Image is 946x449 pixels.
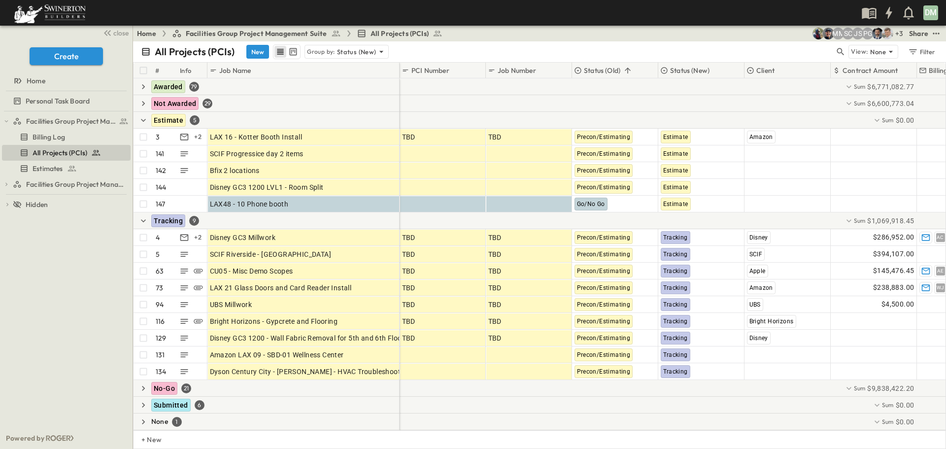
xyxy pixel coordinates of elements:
[577,167,631,174] span: Precon/Estimating
[749,301,761,308] span: UBS
[488,249,502,259] span: TBD
[923,5,938,20] div: DM
[842,28,854,39] div: Sebastian Canal (sebastian.canal@swinerton.com)
[937,287,945,288] span: WJ
[402,300,415,310] span: TBD
[670,66,709,75] p: Status (New)
[2,93,131,109] div: Personal Task Boardtest
[832,28,844,39] div: Monique Magallon (monique.magallon@swinerton.com)
[867,383,914,393] span: $9,838,422.20
[873,265,914,276] span: $145,476.45
[2,129,131,145] div: Billing Logtest
[749,134,773,140] span: Amazon
[870,47,886,57] p: None
[881,299,914,310] span: $4,500.00
[210,249,332,259] span: SCIF Riverside - [GEOGRAPHIC_DATA]
[156,266,164,276] p: 63
[622,65,633,76] button: Sort
[2,94,129,108] a: Personal Task Board
[873,232,914,243] span: $286,952.00
[172,29,341,38] a: Facilities Group Project Management Suite
[812,28,824,39] img: Joshua Whisenant (josh@tryroger.com)
[2,113,131,129] div: Facilities Group Project Management Suitetest
[749,251,763,258] span: SCIF
[156,199,166,209] p: 147
[33,164,63,173] span: Estimates
[867,99,914,108] span: $6,600,773.04
[882,116,894,124] p: Sum
[867,216,914,226] span: $1,069,918.45
[246,45,269,59] button: New
[577,251,631,258] span: Precon/Estimating
[749,335,768,342] span: Disney
[156,249,160,259] p: 5
[402,283,415,293] span: TBD
[873,282,914,293] span: $238,883.00
[26,116,116,126] span: Facilities Group Project Management Suite
[137,29,448,38] nav: breadcrumbs
[172,417,182,427] div: 1
[872,28,883,39] img: Saul Zepeda (saul.zepeda@swinerton.com)
[577,234,631,241] span: Precon/Estimating
[151,416,168,426] p: None
[577,184,631,191] span: Precon/Estimating
[156,166,167,175] p: 142
[498,66,536,75] p: Job Number
[210,166,260,175] span: Bfix 2 locations
[153,63,178,78] div: #
[882,401,894,409] p: Sum
[854,99,866,107] p: Sum
[854,216,866,225] p: Sum
[219,66,251,75] p: Job Name
[155,45,235,59] p: All Projects (PCIs)
[178,63,207,78] div: Info
[189,82,199,92] div: 79
[210,233,276,242] span: Disney GC3 Millwork
[577,134,631,140] span: Precon/Estimating
[402,132,415,142] span: TBD
[156,283,163,293] p: 73
[843,66,898,75] p: Contract Amount
[190,115,200,125] div: 5
[402,233,415,242] span: TBD
[663,318,688,325] span: Tracking
[488,300,502,310] span: TBD
[210,182,324,192] span: Disney GC3 1200 LVL1 - Room Split
[904,45,938,59] button: Filter
[488,316,502,326] span: TBD
[2,176,131,192] div: Facilities Group Project Management Suite (Copy)test
[577,284,631,291] span: Precon/Estimating
[210,300,252,310] span: UBS Millwork
[663,351,688,358] span: Tracking
[156,300,164,310] p: 94
[937,271,944,271] span: AE
[663,284,688,291] span: Tracking
[357,29,442,38] a: All Projects (PCIs)
[909,29,928,38] div: Share
[873,248,914,260] span: $394,107.00
[156,182,167,192] p: 144
[488,233,502,242] span: TBD
[2,130,129,144] a: Billing Log
[851,46,868,57] p: View:
[867,82,914,92] span: $6,771,082.77
[577,301,631,308] span: Precon/Estimating
[154,100,196,107] span: Not Awarded
[156,149,165,159] p: 141
[155,57,159,84] div: #
[210,367,445,377] span: Dyson Century City - [PERSON_NAME] - HVAC Troubleshoot Wall Opening
[156,132,160,142] p: 3
[488,132,502,142] span: TBD
[26,179,127,189] span: Facilities Group Project Management Suite (Copy)
[156,350,165,360] p: 131
[273,44,301,59] div: table view
[881,28,893,39] img: Aaron Anderson (aaron.anderson@swinerton.com)
[402,249,415,259] span: TBD
[12,2,88,23] img: 6c363589ada0b36f064d841b69d3a419a338230e66bb0a533688fa5cc3e9e735.png
[2,162,129,175] a: Estimates
[663,234,688,241] span: Tracking
[192,232,204,243] div: + 2
[663,335,688,342] span: Tracking
[854,82,866,91] p: Sum
[896,417,914,427] span: $0.00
